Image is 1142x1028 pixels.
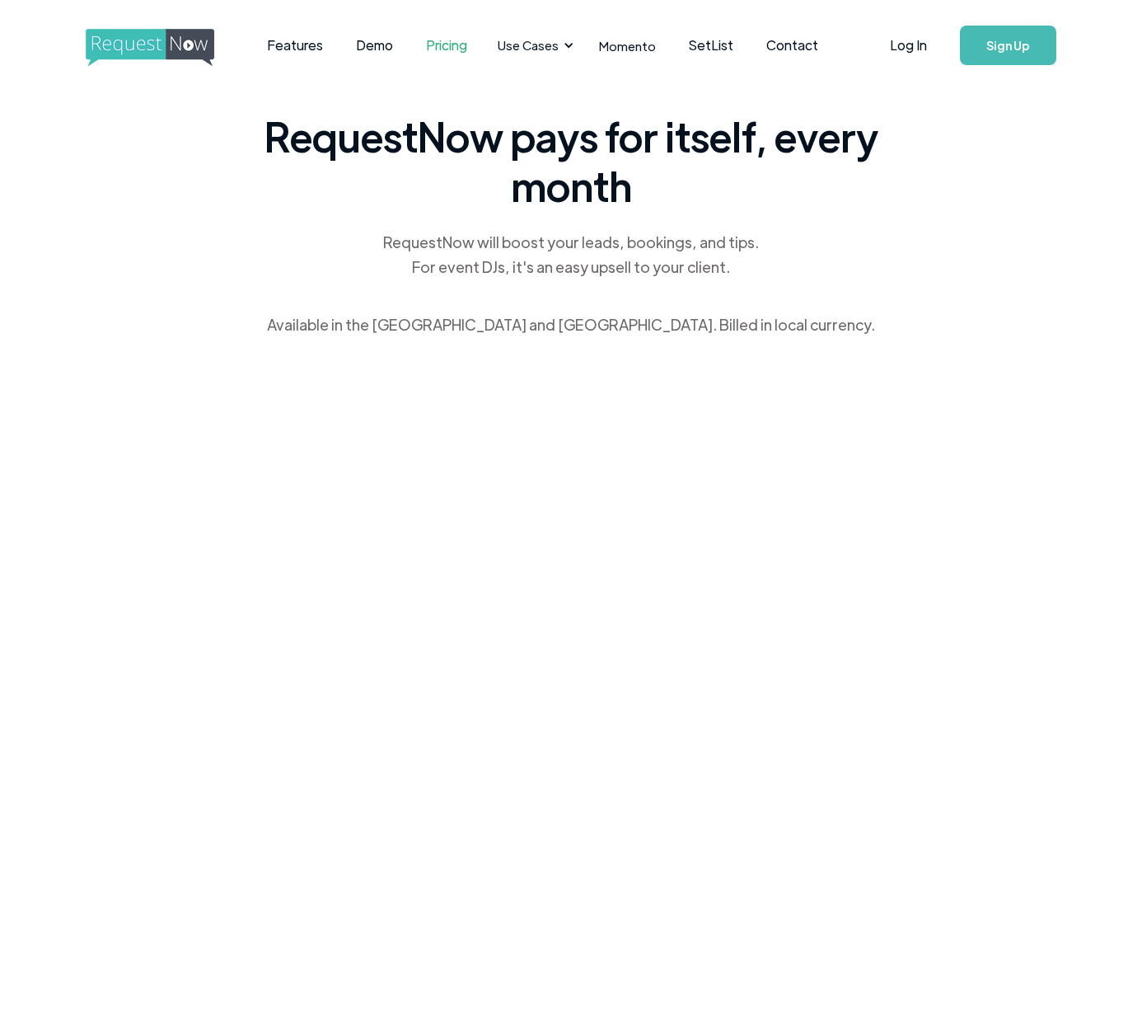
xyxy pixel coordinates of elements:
[267,312,875,337] div: Available in the [GEOGRAPHIC_DATA] and [GEOGRAPHIC_DATA]. Billed in local currency.
[250,20,339,71] a: Features
[672,20,750,71] a: SetList
[488,20,578,71] div: Use Cases
[873,16,943,74] a: Log In
[498,36,559,54] div: Use Cases
[750,20,835,71] a: Contact
[960,26,1056,65] a: Sign Up
[86,29,245,67] img: requestnow logo
[583,21,672,70] a: Momento
[381,230,761,279] div: RequestNow will boost your leads, bookings, and tips. For event DJs, it's an easy upsell to your ...
[339,20,410,71] a: Demo
[410,20,484,71] a: Pricing
[258,111,884,210] span: RequestNow pays for itself, every month
[86,29,209,62] a: home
